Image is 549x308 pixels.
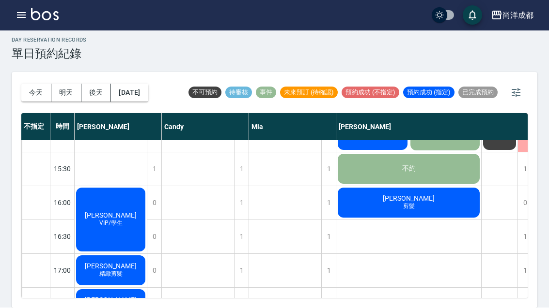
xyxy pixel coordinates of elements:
div: 1 [518,254,532,288]
div: 1 [234,187,249,220]
div: 1 [234,153,249,186]
div: 16:30 [50,220,75,254]
img: Logo [31,9,59,21]
div: 1 [321,187,336,220]
div: [PERSON_NAME] [336,114,533,141]
span: [PERSON_NAME] [83,212,139,220]
span: 預約成功 (指定) [403,88,455,97]
span: VIP/學生 [97,220,125,228]
div: 1 [518,153,532,186]
button: 今天 [21,84,51,102]
span: 不可預約 [188,88,221,97]
span: 待審核 [225,88,252,97]
div: 1 [147,153,161,186]
div: 0 [518,187,532,220]
span: 已完成預約 [458,88,498,97]
div: 15:30 [50,152,75,186]
div: Mia [249,114,336,141]
span: 剪髮 [401,203,417,211]
h3: 單日預約紀錄 [12,47,87,61]
span: [PERSON_NAME] [381,195,437,203]
button: [DATE] [111,84,148,102]
div: 尚洋成都 [502,10,533,22]
span: [PERSON_NAME] [83,263,139,270]
span: 不約 [400,165,418,174]
button: 尚洋成都 [487,6,537,26]
div: 16:00 [50,186,75,220]
div: 1 [321,153,336,186]
button: 明天 [51,84,81,102]
div: 0 [147,220,161,254]
span: 事件 [256,88,276,97]
span: 精緻剪髮 [97,270,125,279]
div: 1 [321,220,336,254]
div: 不指定 [21,114,50,141]
div: 0 [147,187,161,220]
div: 1 [321,254,336,288]
button: save [463,6,482,25]
div: 1 [234,254,249,288]
button: 後天 [81,84,111,102]
span: 預約成功 (不指定) [342,88,399,97]
div: 0 [147,254,161,288]
div: Candy [162,114,249,141]
span: 未來預訂 (待確認) [280,88,338,97]
div: 時間 [50,114,75,141]
span: [PERSON_NAME] [83,296,139,304]
div: 1 [234,220,249,254]
div: [PERSON_NAME] [75,114,162,141]
h2: day Reservation records [12,37,87,44]
div: 1 [518,220,532,254]
div: 17:00 [50,254,75,288]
